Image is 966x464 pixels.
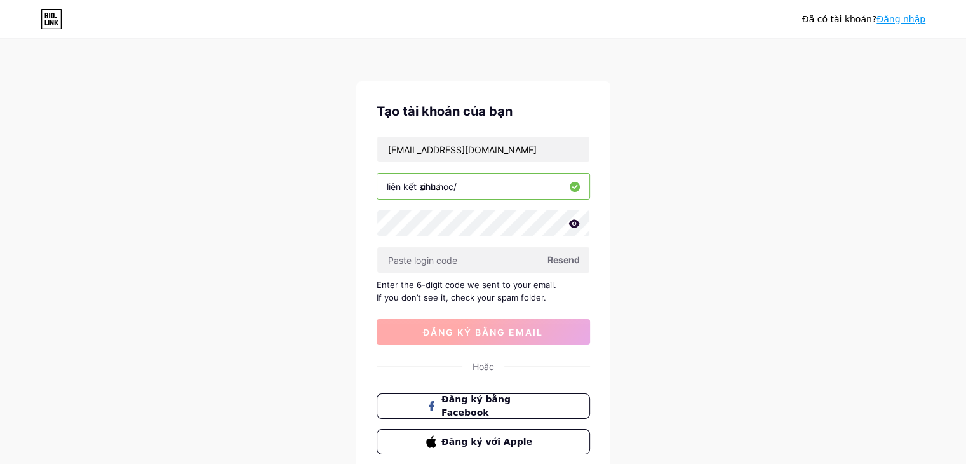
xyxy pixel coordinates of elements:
input: E-mail [377,137,589,162]
div: Enter the 6-digit code we sent to your email. If you don’t see it, check your spam folder. [377,278,590,304]
button: đăng ký bằng email [377,319,590,345]
span: Resend [547,253,580,266]
font: liên kết sinh học/ [387,181,457,192]
font: Đăng ký với Apple [441,437,532,447]
font: Đăng ký bằng Facebook [441,394,511,418]
font: Đã có tài khoản? [802,14,876,24]
button: Đăng ký bằng Facebook [377,393,590,419]
a: Đăng nhập [876,14,925,24]
button: Đăng ký với Apple [377,429,590,454]
input: tên người dùng [377,174,589,199]
font: Hoặc [473,361,494,372]
input: Paste login code [377,247,589,273]
font: đăng ký bằng email [423,327,543,338]
font: Tạo tài khoản của bạn [377,104,513,119]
